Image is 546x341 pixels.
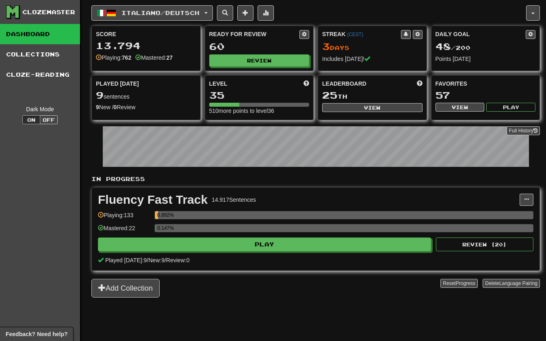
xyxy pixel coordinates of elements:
[435,44,470,51] span: / 200
[6,330,67,338] span: Open feedback widget
[435,80,536,88] div: Favorites
[6,105,74,113] div: Dark Mode
[22,115,40,124] button: On
[322,80,366,88] span: Leaderboard
[435,90,536,100] div: 57
[212,196,256,204] div: 14.917 Sentences
[121,9,199,16] span: Italiano / Deutsch
[258,5,274,21] button: More stats
[165,257,166,263] span: /
[96,54,131,62] div: Playing:
[209,90,310,100] div: 35
[435,30,526,39] div: Daily Goal
[122,54,131,61] strong: 762
[96,89,104,101] span: 9
[507,126,540,135] a: Full History
[486,103,535,112] button: Play
[166,54,173,61] strong: 27
[157,211,158,219] div: 0.892%
[91,175,540,183] p: In Progress
[217,5,233,21] button: Search sentences
[135,54,173,62] div: Mastered:
[209,80,227,88] span: Level
[22,8,75,16] div: Clozemaster
[209,107,310,115] div: 510 more points to level 36
[91,279,160,298] button: Add Collection
[347,32,363,37] a: (CEST)
[435,103,485,112] button: View
[322,41,422,52] div: Day s
[435,41,451,52] span: 48
[96,103,196,111] div: New / Review
[322,41,330,52] span: 3
[98,211,151,224] div: Playing: 133
[209,30,300,38] div: Ready for Review
[96,30,196,38] div: Score
[98,194,208,206] div: Fluency Fast Track
[209,54,310,67] button: Review
[303,80,309,88] span: Score more points to level up
[148,257,165,263] span: New: 9
[499,281,537,286] span: Language Pairing
[322,103,422,112] button: View
[40,115,58,124] button: Off
[166,257,190,263] span: Review: 0
[147,257,148,263] span: /
[417,80,422,88] span: This week in points, UTC
[105,257,147,263] span: Played [DATE]: 9
[322,89,338,101] span: 25
[96,80,139,88] span: Played [DATE]
[114,104,117,110] strong: 0
[322,55,422,63] div: Includes [DATE]!
[440,279,477,288] button: ResetProgress
[209,41,310,52] div: 60
[483,279,540,288] button: DeleteLanguage Pairing
[322,30,401,38] div: Streak
[96,41,196,51] div: 13.794
[98,237,431,251] button: Play
[435,55,536,63] div: Points [DATE]
[237,5,253,21] button: Add sentence to collection
[322,90,422,101] div: th
[456,281,475,286] span: Progress
[96,104,99,110] strong: 9
[91,5,213,21] button: Italiano/Deutsch
[98,224,151,237] div: Mastered: 22
[436,237,533,251] button: Review (20)
[96,90,196,101] div: sentences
